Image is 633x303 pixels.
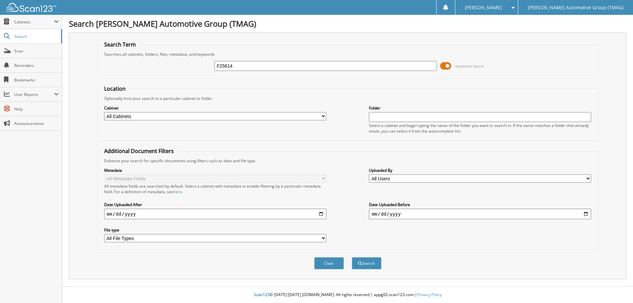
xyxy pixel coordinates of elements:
[69,18,626,29] h1: Search [PERSON_NAME] Automotive Group (TMAG)
[173,189,182,195] a: here
[101,41,139,48] legend: Search Term
[14,34,58,39] span: Search
[14,121,59,126] span: Announcements
[7,3,56,12] img: scan123-logo-white.svg
[104,209,326,219] input: start
[14,106,59,112] span: Help
[352,257,381,269] button: Search
[101,158,595,164] div: Enhance your search for specific documents using filters such as date and file type.
[14,63,59,68] span: Reminders
[101,147,177,155] legend: Additional Document Filters
[314,257,344,269] button: Clear
[101,51,595,57] div: Searches all cabinets, folders, files, metadata, and keywords
[369,105,591,111] label: Folder
[600,271,633,303] iframe: Chat Widget
[369,209,591,219] input: end
[14,77,59,83] span: Bookmarks
[62,287,633,303] div: © [DATE]-[DATE] [DOMAIN_NAME]. All rights reserved | appg02-scan123-com |
[101,85,129,92] legend: Location
[14,92,54,97] span: User Reports
[254,292,270,297] span: Scan123
[104,227,326,233] label: File type
[104,105,326,111] label: Cabinet
[417,292,442,297] a: Privacy Policy
[528,6,623,10] span: [PERSON_NAME] Automotive Group (TMAG)
[369,202,591,207] label: Date Uploaded Before
[369,167,591,173] label: Uploaded By
[104,167,326,173] label: Metadata
[14,19,54,25] span: Cabinets
[455,64,484,69] span: Advanced Search
[14,48,59,54] span: Scan
[369,123,591,134] div: Select a cabinet and begin typing the name of the folder you want to search in. If the name match...
[465,6,502,10] span: [PERSON_NAME]
[101,96,595,101] div: Optionally limit your search to a particular cabinet or folder
[104,202,326,207] label: Date Uploaded After
[104,183,326,195] div: All metadata fields are searched by default. Select a cabinet with metadata to enable filtering b...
